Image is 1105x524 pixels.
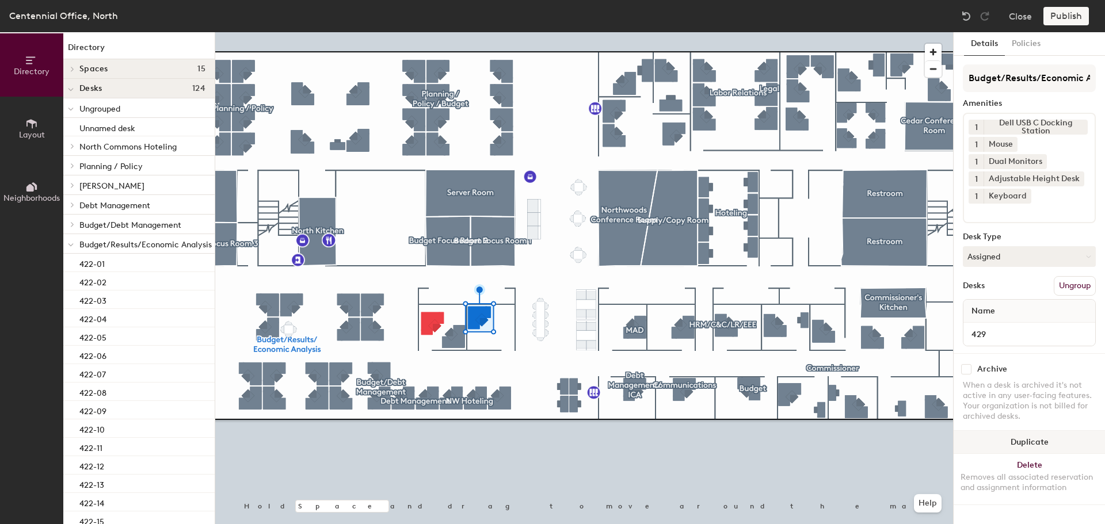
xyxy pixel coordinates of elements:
[975,156,978,168] span: 1
[79,142,177,152] span: North Commons Hoteling
[79,201,150,211] span: Debt Management
[963,281,985,290] div: Desks
[79,120,135,133] p: Unnamed desk
[79,495,104,508] p: 422-14
[79,220,181,230] span: Budget/Debt Management
[984,137,1018,152] div: Mouse
[969,137,984,152] button: 1
[969,189,984,204] button: 1
[79,385,106,398] p: 422-08
[969,171,984,186] button: 1
[984,120,1088,135] div: Dell USB C Docking Station
[79,422,105,435] p: 422-10
[984,171,1084,186] div: Adjustable Height Desk
[192,84,205,93] span: 124
[984,154,1047,169] div: Dual Monitors
[79,348,106,361] p: 422-06
[975,190,978,202] span: 1
[197,64,205,74] span: 15
[19,130,45,140] span: Layout
[963,246,1096,267] button: Assigned
[79,293,106,306] p: 422-03
[979,10,990,22] img: Redo
[966,326,1093,342] input: Unnamed desk
[914,494,942,512] button: Help
[1005,32,1047,56] button: Policies
[79,162,143,171] span: Planning / Policy
[79,330,106,343] p: 422-05
[79,366,106,380] p: 422-07
[79,440,102,453] p: 422-11
[79,274,106,288] p: 422-02
[963,232,1096,242] div: Desk Type
[79,104,120,114] span: Ungrouped
[969,154,984,169] button: 1
[975,139,978,151] span: 1
[3,193,60,203] span: Neighborhoods
[79,181,144,191] span: [PERSON_NAME]
[79,256,105,269] p: 422-01
[954,454,1105,504] button: DeleteRemoves all associated reservation and assignment information
[63,41,215,59] h1: Directory
[79,84,102,93] span: Desks
[79,311,106,324] p: 422-04
[79,64,108,74] span: Spaces
[966,301,1001,322] span: Name
[963,380,1096,422] div: When a desk is archived it's not active in any user-facing features. Your organization is not bil...
[977,365,1007,374] div: Archive
[1054,276,1096,296] button: Ungroup
[79,403,106,416] p: 422-09
[969,120,984,135] button: 1
[963,99,1096,108] div: Amenities
[964,32,1005,56] button: Details
[14,67,49,77] span: Directory
[954,431,1105,454] button: Duplicate
[961,10,972,22] img: Undo
[79,240,212,250] span: Budget/Results/Economic Analysis
[961,472,1098,493] div: Removes all associated reservation and assignment information
[975,121,978,133] span: 1
[1009,7,1032,25] button: Close
[975,173,978,185] span: 1
[9,9,118,23] div: Centennial Office, North
[79,458,104,472] p: 422-12
[79,477,104,490] p: 422-13
[984,189,1031,204] div: Keyboard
